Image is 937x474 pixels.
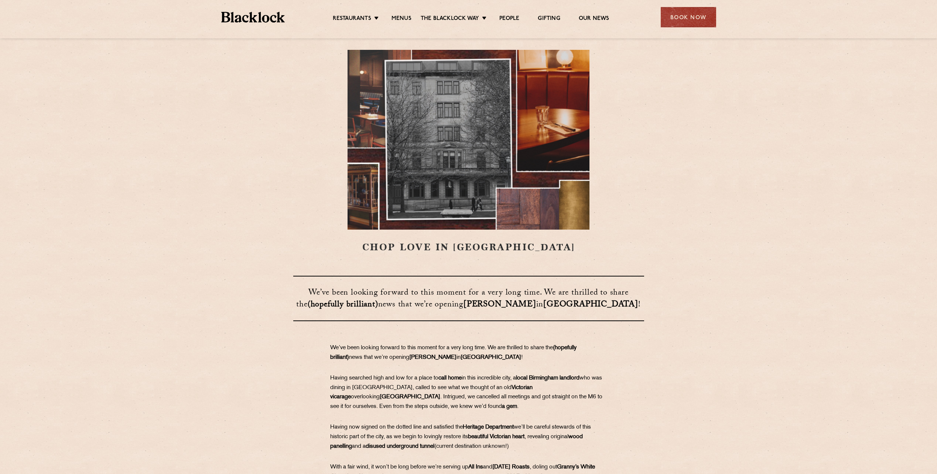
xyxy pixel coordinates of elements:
a: Restaurants [333,15,371,23]
p: Having searched high and low for a place to in this incredible city, a who was dining in [GEOGRAP... [330,374,607,412]
a: Gifting [538,15,560,23]
a: Menus [391,15,411,23]
strong: [GEOGRAPHIC_DATA] [461,355,521,360]
strong: [PERSON_NAME] [409,355,456,360]
a: The Blacklock Way [421,15,479,23]
strong: (hopefully brilliant) [308,298,378,312]
strong: call home [438,375,462,381]
strong: disused underground tunnel [366,444,434,449]
strong: Heritage Department [463,425,514,430]
img: BL_Textured_Logo-footer-cropped.svg [221,12,285,23]
strong: [GEOGRAPHIC_DATA] [543,298,638,312]
strong: [PERSON_NAME] [464,298,536,312]
strong: [GEOGRAPHIC_DATA] [380,394,440,400]
strong: a gem [502,404,517,409]
strong: beautiful Victorian heart [468,434,524,440]
p: Having now signed on the dotted line and satisfied the we’ll be careful stewards of this historic... [330,423,607,451]
strong: (hopefully brilliant) [330,345,577,360]
h1: CHOP LOVE IN [GEOGRAPHIC_DATA] [293,50,644,254]
h3: ​​​​​​​We’ve been looking forward to this moment for a very long time. We are thrilled to share t... [293,276,644,321]
div: Book Now [661,7,716,27]
strong: wood panelling [330,434,583,449]
p: ​​​​​​​We’ve been looking forward to this moment for a very long time. We are thrilled to share t... [330,343,607,363]
strong: All Ins [468,464,483,470]
a: Our News [579,15,609,23]
a: People [499,15,519,23]
strong: [DATE] Roasts [492,464,530,470]
strong: local Birmingham landlord [516,375,579,381]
